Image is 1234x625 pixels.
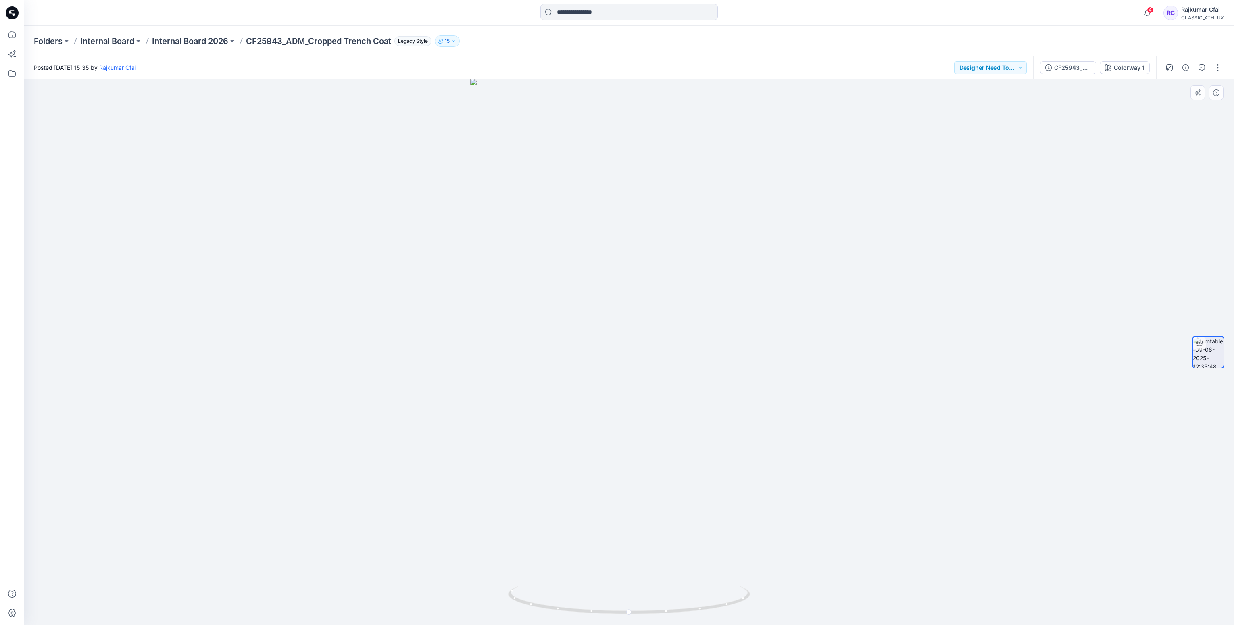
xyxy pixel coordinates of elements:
button: Details [1179,61,1192,74]
p: CF25943_ADM_Cropped Trench Coat [246,35,391,47]
div: CF25943_ADM_Cropped Trench Coat [1054,63,1091,72]
span: Legacy Style [394,36,431,46]
span: 4 [1147,7,1153,13]
button: 15 [435,35,460,47]
a: Internal Board 2026 [152,35,228,47]
div: Colorway 1 [1114,63,1144,72]
span: Posted [DATE] 15:35 by [34,63,136,72]
img: turntable-09-08-2025-12:35:48 [1193,337,1224,368]
p: 15 [445,37,450,46]
button: Colorway 1 [1100,61,1150,74]
a: Folders [34,35,63,47]
div: CLASSIC_ATHLUX [1181,15,1224,21]
a: Rajkumar Cfai [99,64,136,71]
div: Rajkumar Cfai [1181,5,1224,15]
button: CF25943_ADM_Cropped Trench Coat [1040,61,1096,74]
button: Legacy Style [391,35,431,47]
a: Internal Board [80,35,134,47]
div: RC [1163,6,1178,20]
